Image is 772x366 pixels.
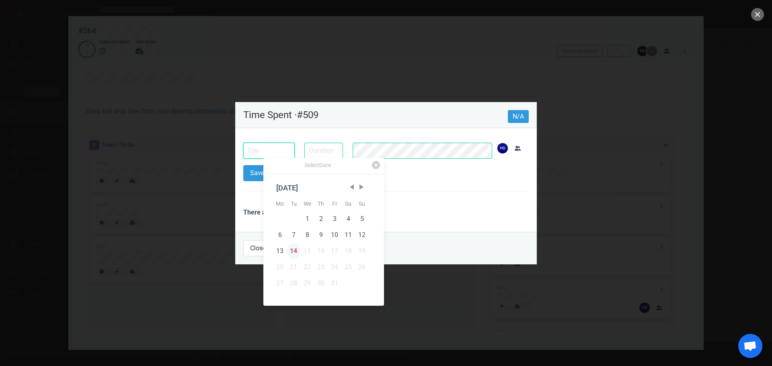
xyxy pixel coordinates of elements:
[243,143,295,159] input: Day
[332,200,337,207] abbr: Friday
[318,200,324,207] abbr: Thursday
[243,240,273,256] button: Close
[355,227,369,243] div: Sun Oct 12 2025
[300,275,314,291] div: Wed Oct 29 2025
[287,275,300,291] div: Tue Oct 28 2025
[287,227,300,243] div: Tue Oct 07 2025
[304,200,311,207] abbr: Wednesday
[273,275,287,291] div: Mon Oct 27 2025
[738,334,762,358] div: Open de chat
[276,182,365,194] div: [DATE]
[341,243,355,259] div: Sat Oct 18 2025
[314,243,328,259] div: Thu Oct 16 2025
[355,259,369,275] div: Sun Oct 26 2025
[300,227,314,243] div: Wed Oct 08 2025
[300,211,314,227] div: Wed Oct 01 2025
[314,227,328,243] div: Thu Oct 09 2025
[341,227,355,243] div: Sat Oct 11 2025
[341,211,355,227] div: Sat Oct 04 2025
[263,161,372,171] div: Select Date
[497,143,508,153] img: 26
[314,275,328,291] div: Thu Oct 30 2025
[243,201,529,224] div: There are no time spent entries for the task
[273,259,287,275] div: Mon Oct 20 2025
[276,200,284,207] abbr: Monday
[328,243,341,259] div: Fri Oct 17 2025
[243,165,271,181] button: Save
[328,227,341,243] div: Fri Oct 10 2025
[341,259,355,275] div: Sat Oct 25 2025
[304,143,343,159] input: Duration
[345,200,351,207] abbr: Saturday
[273,243,287,259] div: Mon Oct 13 2025
[287,243,300,259] div: Tue Oct 14 2025
[328,259,341,275] div: Fri Oct 24 2025
[328,211,341,227] div: Fri Oct 03 2025
[314,259,328,275] div: Thu Oct 23 2025
[751,8,764,21] button: close
[300,259,314,275] div: Wed Oct 22 2025
[314,211,328,227] div: Thu Oct 02 2025
[359,200,365,207] abbr: Sunday
[291,200,297,207] abbr: Tuesday
[243,110,508,120] p: Time Spent · #509
[300,243,314,259] div: Wed Oct 15 2025
[357,183,365,191] span: Next Month
[287,259,300,275] div: Tue Oct 21 2025
[508,110,529,123] span: N/A
[355,243,369,259] div: Sun Oct 19 2025
[355,211,369,227] div: Sun Oct 05 2025
[273,227,287,243] div: Mon Oct 06 2025
[348,183,356,191] span: Previous Month
[328,275,341,291] div: Fri Oct 31 2025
